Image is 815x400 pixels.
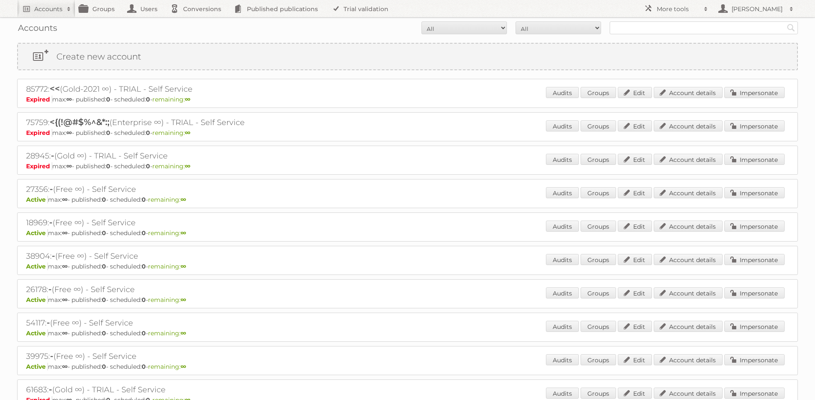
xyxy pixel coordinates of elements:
[34,5,62,13] h2: Accounts
[148,263,186,270] span: remaining:
[185,129,190,137] strong: ∞
[546,120,579,131] a: Audits
[618,120,652,131] a: Edit
[26,251,326,262] h2: 38904: (Free ∞) - Self Service
[142,196,146,203] strong: 0
[654,388,723,399] a: Account details
[26,117,326,128] h2: 75759: (Enterprise ∞) - TRIAL - Self Service
[724,388,785,399] a: Impersonate
[546,221,579,232] a: Audits
[152,162,190,170] span: remaining:
[26,184,326,195] h2: 27356: (Free ∞) - Self Service
[654,154,723,165] a: Account details
[581,388,616,399] a: Groups
[102,229,106,237] strong: 0
[26,363,789,370] p: max: - published: - scheduled: -
[729,5,785,13] h2: [PERSON_NAME]
[26,296,789,304] p: max: - published: - scheduled: -
[618,254,652,265] a: Edit
[152,129,190,137] span: remaining:
[148,296,186,304] span: remaining:
[26,196,789,203] p: max: - published: - scheduled: -
[181,263,186,270] strong: ∞
[546,354,579,365] a: Audits
[618,287,652,299] a: Edit
[581,154,616,165] a: Groups
[49,217,53,227] span: -
[106,129,110,137] strong: 0
[724,154,785,165] a: Impersonate
[181,196,186,203] strong: ∞
[142,296,146,304] strong: 0
[654,87,723,98] a: Account details
[50,351,53,361] span: -
[26,96,52,103] span: Expired
[148,229,186,237] span: remaining:
[654,321,723,332] a: Account details
[618,321,652,332] a: Edit
[52,251,55,261] span: -
[618,354,652,365] a: Edit
[47,317,50,328] span: -
[26,162,789,170] p: max: - published: - scheduled: -
[26,384,326,395] h2: 61683: (Gold ∞) - TRIAL - Self Service
[50,117,110,127] span: <{(!@#$%^&*:;
[26,317,326,328] h2: 54117: (Free ∞) - Self Service
[49,384,52,394] span: -
[142,263,146,270] strong: 0
[546,388,579,399] a: Audits
[181,363,186,370] strong: ∞
[724,321,785,332] a: Impersonate
[724,287,785,299] a: Impersonate
[724,87,785,98] a: Impersonate
[106,96,110,103] strong: 0
[50,84,60,94] span: <<
[146,96,150,103] strong: 0
[546,254,579,265] a: Audits
[618,388,652,399] a: Edit
[26,229,789,237] p: max: - published: - scheduled: -
[618,154,652,165] a: Edit
[581,354,616,365] a: Groups
[26,284,326,295] h2: 26178: (Free ∞) - Self Service
[654,187,723,198] a: Account details
[26,263,789,270] p: max: - published: - scheduled: -
[26,329,789,337] p: max: - published: - scheduled: -
[724,120,785,131] a: Impersonate
[26,351,326,362] h2: 39975: (Free ∞) - Self Service
[581,221,616,232] a: Groups
[26,296,48,304] span: Active
[66,129,72,137] strong: ∞
[62,229,68,237] strong: ∞
[152,96,190,103] span: remaining:
[102,196,106,203] strong: 0
[654,354,723,365] a: Account details
[26,196,48,203] span: Active
[106,162,110,170] strong: 0
[62,263,68,270] strong: ∞
[581,87,616,98] a: Groups
[654,120,723,131] a: Account details
[581,187,616,198] a: Groups
[185,162,190,170] strong: ∞
[181,229,186,237] strong: ∞
[51,150,54,161] span: -
[181,329,186,337] strong: ∞
[62,329,68,337] strong: ∞
[62,363,68,370] strong: ∞
[654,254,723,265] a: Account details
[66,162,72,170] strong: ∞
[142,329,146,337] strong: 0
[26,217,326,228] h2: 18969: (Free ∞) - Self Service
[18,44,797,69] a: Create new account
[102,329,106,337] strong: 0
[581,287,616,299] a: Groups
[26,162,52,170] span: Expired
[26,150,326,161] h2: 28945: (Gold ∞) - TRIAL - Self Service
[581,120,616,131] a: Groups
[26,363,48,370] span: Active
[654,287,723,299] a: Account details
[148,329,186,337] span: remaining:
[657,5,699,13] h2: More tools
[62,296,68,304] strong: ∞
